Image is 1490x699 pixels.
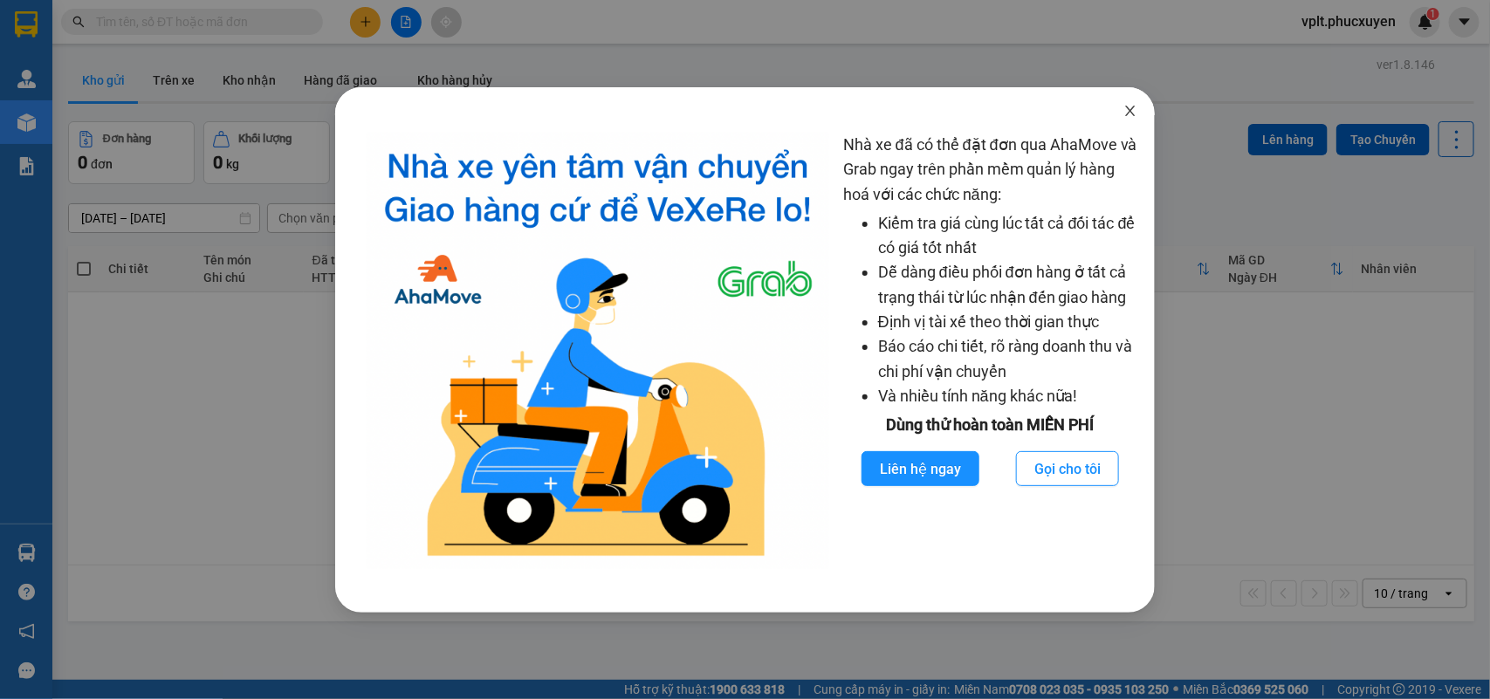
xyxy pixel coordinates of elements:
[880,458,961,480] span: Liên hệ ngay
[843,413,1137,437] div: Dùng thử hoàn toàn MIỄN PHÍ
[1016,451,1119,486] button: Gọi cho tôi
[878,310,1137,334] li: Định vị tài xế theo thời gian thực
[878,334,1137,384] li: Báo cáo chi tiết, rõ ràng doanh thu và chi phí vận chuyển
[1123,104,1137,118] span: close
[1106,87,1155,136] button: Close
[878,260,1137,310] li: Dễ dàng điều phối đơn hàng ở tất cả trạng thái từ lúc nhận đến giao hàng
[367,133,829,569] img: logo
[1034,458,1101,480] span: Gọi cho tôi
[862,451,979,486] button: Liên hệ ngay
[878,384,1137,408] li: Và nhiều tính năng khác nữa!
[878,211,1137,261] li: Kiểm tra giá cùng lúc tất cả đối tác để có giá tốt nhất
[843,133,1137,569] div: Nhà xe đã có thể đặt đơn qua AhaMove và Grab ngay trên phần mềm quản lý hàng hoá với các chức năng:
